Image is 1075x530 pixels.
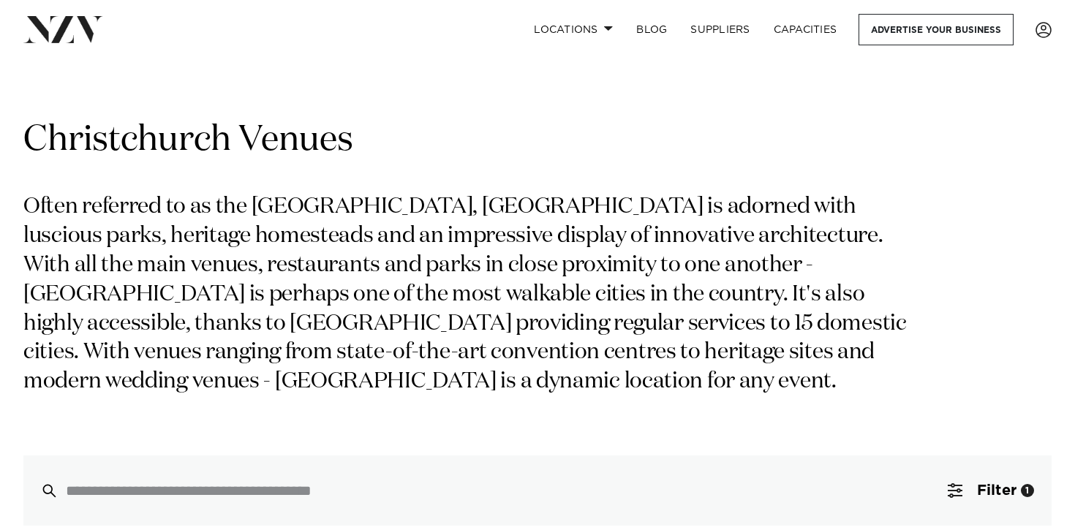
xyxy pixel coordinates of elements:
a: SUPPLIERS [679,14,761,45]
div: 1 [1021,484,1034,497]
span: Filter [977,483,1016,498]
a: BLOG [625,14,679,45]
img: nzv-logo.png [23,16,103,42]
h1: Christchurch Venues [23,118,1052,164]
a: Locations [522,14,625,45]
button: Filter1 [930,455,1052,526]
a: Capacities [762,14,849,45]
p: Often referred to as the [GEOGRAPHIC_DATA], [GEOGRAPHIC_DATA] is adorned with luscious parks, her... [23,193,927,397]
a: Advertise your business [859,14,1014,45]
